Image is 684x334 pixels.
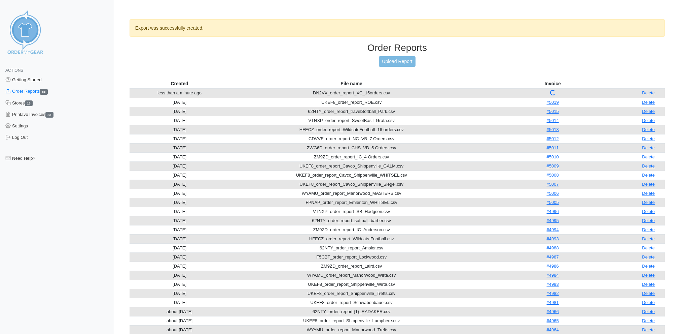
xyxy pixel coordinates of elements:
[130,262,229,271] td: [DATE]
[547,300,559,305] a: #4981
[130,152,229,161] td: [DATE]
[229,252,473,262] td: F5CBT_order_report_Lockwood.csv
[642,127,655,132] a: Delete
[642,145,655,150] a: Delete
[130,116,229,125] td: [DATE]
[642,227,655,232] a: Delete
[642,273,655,278] a: Delete
[229,216,473,225] td: 62NTY_order_report_softball_barber.csv
[642,191,655,196] a: Delete
[229,280,473,289] td: UKEF8_order_report_Shippenville_Wirta.csv
[642,154,655,159] a: Delete
[547,136,559,141] a: #5012
[130,316,229,325] td: about [DATE]
[229,198,473,207] td: FPNAP_order_report_Emlenton_WHITSEL.csv
[229,152,473,161] td: ZM9ZD_order_report_IC_4 Orders.csv
[229,125,473,134] td: HFECZ_order_report_WildcatsFootball_16 orders.csv
[229,98,473,107] td: UKEF8_order_report_ROE.csv
[547,182,559,187] a: #5007
[229,243,473,252] td: 62NTY_order_report_Amsler.csv
[547,100,559,105] a: #5019
[229,79,473,88] th: File name
[642,200,655,205] a: Delete
[547,264,559,269] a: #4986
[130,161,229,171] td: [DATE]
[5,68,23,73] span: Actions
[229,262,473,271] td: ZM9ZD_order_report_Laird.csv
[229,298,473,307] td: UKEF8_order_report_Schwabenbauer.csv
[229,88,473,98] td: DN2VX_order_report_XC_15orders.csv
[130,134,229,143] td: [DATE]
[642,282,655,287] a: Delete
[642,254,655,260] a: Delete
[229,234,473,243] td: HFECZ_order_report_Wildcats Football.csv
[130,298,229,307] td: [DATE]
[547,118,559,123] a: #5014
[547,145,559,150] a: #5011
[642,309,655,314] a: Delete
[229,116,473,125] td: VTNXP_order_report_SweetBasil_Grata.csv
[130,107,229,116] td: [DATE]
[130,243,229,252] td: [DATE]
[130,216,229,225] td: [DATE]
[547,209,559,214] a: #4996
[45,112,53,118] span: 83
[642,182,655,187] a: Delete
[547,318,559,323] a: #4965
[642,109,655,114] a: Delete
[547,163,559,169] a: #5009
[130,79,229,88] th: Created
[642,245,655,250] a: Delete
[229,207,473,216] td: VTNXP_order_report_SB_Hadgson.csv
[379,56,415,67] a: Upload Report
[40,89,48,95] span: 85
[130,98,229,107] td: [DATE]
[130,225,229,234] td: [DATE]
[642,300,655,305] a: Delete
[130,252,229,262] td: [DATE]
[130,42,665,54] h3: Order Reports
[547,291,559,296] a: #4982
[130,207,229,216] td: [DATE]
[229,189,473,198] td: WYAMU_order_report_Manorwood_MASTERS.csv
[547,254,559,260] a: #4987
[547,327,559,332] a: #4964
[25,100,33,106] span: 16
[642,136,655,141] a: Delete
[642,236,655,241] a: Delete
[547,282,559,287] a: #4983
[642,318,655,323] a: Delete
[130,19,665,37] div: Export was successfully created.
[547,173,559,178] a: #5008
[642,118,655,123] a: Delete
[130,88,229,98] td: less than a minute ago
[547,200,559,205] a: #5005
[642,327,655,332] a: Delete
[547,245,559,250] a: #4988
[642,100,655,105] a: Delete
[229,289,473,298] td: UKEF8_order_report_Shippenville_Trefts.csv
[229,161,473,171] td: UKEF8_order_report_Cavco_Shippenville_GALM.csv
[130,198,229,207] td: [DATE]
[547,154,559,159] a: #5010
[547,273,559,278] a: #4984
[642,264,655,269] a: Delete
[547,109,559,114] a: #5015
[547,227,559,232] a: #4994
[130,125,229,134] td: [DATE]
[130,271,229,280] td: [DATE]
[130,234,229,243] td: [DATE]
[547,127,559,132] a: #5013
[642,163,655,169] a: Delete
[130,280,229,289] td: [DATE]
[229,107,473,116] td: 62NTY_order_report_travelSoftball_Park.csv
[642,218,655,223] a: Delete
[229,171,473,180] td: UKEF8_order_report_Cavco_Shippenville_WHITSEL.csv
[547,191,559,196] a: #5006
[130,171,229,180] td: [DATE]
[130,143,229,152] td: [DATE]
[642,291,655,296] a: Delete
[130,289,229,298] td: [DATE]
[547,236,559,241] a: #4993
[473,79,632,88] th: Invoice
